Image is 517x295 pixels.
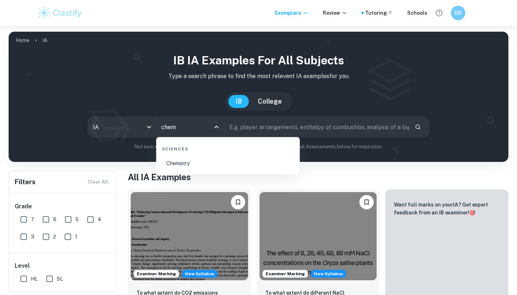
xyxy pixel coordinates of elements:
[451,6,465,20] button: DR
[57,275,63,283] span: SL
[42,36,47,44] p: IA
[275,9,308,17] p: Exemplars
[211,122,222,132] button: Close
[224,117,409,137] input: E.g. player arrangements, enthalpy of combustion, analysis of a big city...
[75,233,77,241] span: 1
[53,215,56,223] span: 6
[359,195,374,209] button: Bookmark
[14,72,503,81] p: Type a search phrase to find the most relevant IA examples for you
[37,6,83,20] img: Clastify logo
[15,177,36,187] h6: Filters
[14,143,503,150] p: Not sure what to search for? You can always look through our example Internal Assessments below f...
[228,95,249,108] button: IB
[14,52,503,69] h1: IB IA examples for all subjects
[260,192,377,280] img: ESS IA example thumbnail: To what extent do diPerent NaCl concentr
[53,233,56,241] span: 2
[311,270,346,278] span: New Syllabus
[75,215,79,223] span: 5
[9,32,508,162] img: profile cover
[159,155,297,172] li: Chemistry
[182,270,217,278] span: New Syllabus
[394,201,500,217] p: Want full marks on your IA ? Get expert feedback from an IB examiner!
[16,35,29,45] a: Home
[88,117,156,137] div: IA
[182,270,217,278] div: Starting from the May 2026 session, the ESS IA requirements have changed. We created this exempla...
[231,195,245,209] button: Bookmark
[469,210,475,215] span: 🎯
[263,271,308,277] span: Examiner Marking
[131,192,248,280] img: ESS IA example thumbnail: To what extent do CO2 emissions contribu
[251,95,289,108] button: College
[454,9,462,17] h6: DR
[31,233,34,241] span: 3
[98,215,101,223] span: 4
[134,271,179,277] span: Examiner Marking
[433,7,445,19] button: Help and Feedback
[412,121,424,133] button: Search
[31,215,34,223] span: 7
[407,9,427,17] a: Schools
[15,262,111,270] h6: Level
[365,9,393,17] a: Tutoring
[15,202,111,211] h6: Grade
[31,275,38,283] span: HL
[159,140,297,155] div: Sciences
[323,9,347,17] p: Review
[128,171,508,183] h1: All IA Examples
[311,270,346,278] div: Starting from the May 2026 session, the ESS IA requirements have changed. We created this exempla...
